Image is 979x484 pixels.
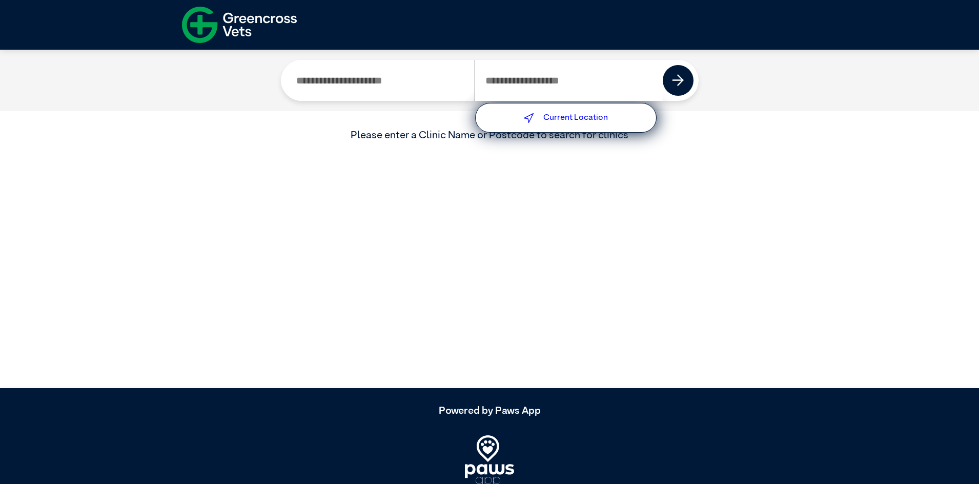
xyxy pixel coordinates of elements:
[543,114,608,122] label: Current Location
[286,60,475,101] input: Search by Clinic Name
[182,3,297,47] img: f-logo
[474,60,663,101] input: Search by Postcode
[182,128,797,143] div: Please enter a Clinic Name or Postcode to search for clinics
[672,74,684,87] img: icon-right
[182,405,797,417] h5: Powered by Paws App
